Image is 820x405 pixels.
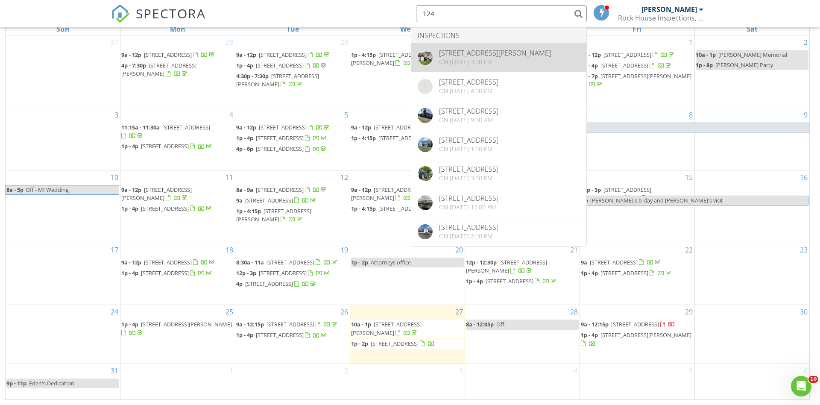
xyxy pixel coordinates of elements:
[454,243,465,257] a: Go to August 20, 2025
[236,72,319,88] a: 4:30p - 7:30p [STREET_ADDRESS][PERSON_NAME]
[228,364,235,378] a: Go to September 1, 2025
[802,35,809,49] a: Go to August 2, 2025
[256,331,304,339] span: [STREET_ADDRESS]
[256,134,304,142] span: [STREET_ADDRESS]
[439,59,551,65] div: On [DATE] 3:00 pm
[351,123,371,131] span: 9a - 12p
[121,186,192,202] span: [STREET_ADDRESS][PERSON_NAME]
[416,5,587,22] input: Search everything...
[109,243,120,257] a: Go to August 17, 2025
[466,320,494,328] span: 8a - 12:05p
[236,134,253,142] span: 1p - 4p
[121,186,141,194] span: 9a - 12p
[351,186,371,194] span: 9a - 12p
[631,23,643,35] a: Friday
[121,62,196,77] a: 4p - 7:30p [STREET_ADDRESS][PERSON_NAME]
[581,258,694,268] a: 9a [STREET_ADDRESS]
[581,51,601,59] span: 9a - 12p
[120,243,235,305] td: Go to August 18, 2025
[141,269,189,277] span: [STREET_ADDRESS]
[6,243,120,305] td: Go to August 17, 2025
[259,51,307,59] span: [STREET_ADDRESS]
[236,330,349,340] a: 1p - 4p [STREET_ADDRESS]
[235,108,350,170] td: Go to August 5, 2025
[745,23,759,35] a: Saturday
[350,108,465,170] td: Go to August 6, 2025
[581,72,691,88] a: 4p - 7p [STREET_ADDRESS][PERSON_NAME]
[350,243,465,305] td: Go to August 20, 2025
[581,258,662,266] a: 9a [STREET_ADDRESS]
[465,364,580,400] td: Go to September 4, 2025
[581,51,676,59] a: 9a - 12p [STREET_ADDRESS]
[486,277,533,285] span: [STREET_ADDRESS]
[439,195,498,202] div: [STREET_ADDRESS]
[351,320,371,328] span: 10a - 1p
[351,320,464,338] a: 10a - 1p [STREET_ADDRESS][PERSON_NAME]
[236,186,253,194] span: 8a - 9a
[236,123,331,131] a: 9a - 12p [STREET_ADDRESS]
[351,134,376,142] span: 1p - 4:15p
[144,258,192,266] span: [STREET_ADDRESS]
[351,185,464,203] a: 9a - 12p [STREET_ADDRESS][PERSON_NAME]
[439,108,498,114] div: [STREET_ADDRESS]
[351,123,464,133] a: 9a - 12p [STREET_ADDRESS]
[411,28,586,43] li: Inspections
[109,364,120,378] a: Go to August 31, 2025
[236,197,243,204] span: 9a
[418,166,433,181] img: cover.jpg
[439,79,498,85] div: [STREET_ADDRESS]
[683,243,694,257] a: Go to August 22, 2025
[581,320,694,330] a: 9a - 12:15p [STREET_ADDRESS]
[641,5,697,14] div: [PERSON_NAME]
[120,305,235,364] td: Go to August 25, 2025
[439,204,498,211] div: On [DATE] 12:00 pm
[236,123,349,133] a: 9a - 12p [STREET_ADDRESS]
[466,258,547,274] span: [STREET_ADDRESS][PERSON_NAME]
[6,379,26,387] span: 9p - 11p
[236,207,311,223] a: 1p - 4:15p [STREET_ADDRESS][PERSON_NAME]
[568,305,580,319] a: Go to August 28, 2025
[121,320,234,338] a: 1p - 4p [STREET_ADDRESS][PERSON_NAME]
[121,320,138,328] span: 1p - 4p
[236,320,339,328] a: 9a - 12:15p [STREET_ADDRESS]
[378,134,426,142] span: [STREET_ADDRESS]
[121,204,234,214] a: 1p - 4p [STREET_ADDRESS]
[351,340,368,347] span: 1p - 2p
[687,35,694,49] a: Go to August 1, 2025
[235,305,350,364] td: Go to August 26, 2025
[581,72,598,80] span: 4p - 7p
[236,62,253,69] span: 1p - 4p
[236,145,328,153] a: 4p - 6p [STREET_ADDRESS]
[581,186,651,202] span: [STREET_ADDRESS][PERSON_NAME]
[141,320,232,328] span: [STREET_ADDRESS][PERSON_NAME]
[109,35,120,49] a: Go to July 27, 2025
[791,376,811,396] iframe: Intercom live chat
[466,277,483,285] span: 1p - 4p
[121,142,213,150] a: 1p - 4p [STREET_ADDRESS]
[580,35,694,108] td: Go to August 1, 2025
[236,71,349,90] a: 4:30p - 7:30p [STREET_ADDRESS][PERSON_NAME]
[581,320,609,328] span: 9a - 12:15p
[351,205,451,212] a: 1p - 4:15p [STREET_ADDRESS]
[121,62,146,69] span: 4p - 7:30p
[798,170,809,184] a: Go to August 16, 2025
[351,51,426,67] span: [STREET_ADDRESS][PERSON_NAME]
[55,23,71,35] a: Sunday
[236,320,349,330] a: 9a - 12:15p [STREET_ADDRESS]
[351,186,422,202] a: 9a - 12p [STREET_ADDRESS][PERSON_NAME]
[121,320,232,336] a: 1p - 4p [STREET_ADDRESS][PERSON_NAME]
[439,88,498,94] div: On [DATE] 4:00 pm
[6,185,24,194] span: 8a - 5p
[418,195,433,210] img: streetview
[581,258,587,266] span: 9a
[466,276,579,287] a: 1p - 4p [STREET_ADDRESS]
[683,170,694,184] a: Go to August 15, 2025
[236,50,349,60] a: 9a - 12p [STREET_ADDRESS]
[581,186,601,194] span: 12p - 3p
[121,61,234,79] a: 4p - 7:30p [STREET_ADDRESS][PERSON_NAME]
[496,320,504,328] span: Off
[611,320,659,328] span: [STREET_ADDRESS]
[236,133,349,144] a: 1p - 4p [STREET_ADDRESS]
[418,108,433,123] img: cover.jpg
[144,51,192,59] span: [STREET_ADDRESS]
